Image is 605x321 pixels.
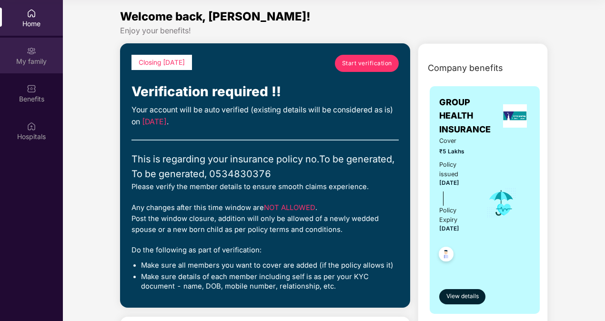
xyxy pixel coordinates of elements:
img: svg+xml;base64,PHN2ZyBpZD0iQmVuZWZpdHMiIHhtbG5zPSJodHRwOi8vd3d3LnczLm9yZy8yMDAwL3N2ZyIgd2lkdGg9Ij... [27,84,36,93]
span: GROUP HEALTH INSURANCE [439,96,499,136]
a: Start verification [335,55,399,72]
div: Your account will be auto verified (existing details will be considered as is) on . [131,104,399,128]
li: Make sure all members you want to cover are added (if the policy allows it) [141,261,399,271]
span: [DATE] [439,180,459,186]
span: Closing [DATE] [139,59,185,66]
span: ₹5 Lakhs [439,147,473,156]
div: Enjoy your benefits! [120,26,548,36]
img: insurerLogo [503,104,527,128]
span: Start verification [342,59,392,68]
div: Do the following as part of verification: [131,245,399,256]
img: svg+xml;base64,PHN2ZyBpZD0iSG9tZSIgeG1sbnM9Imh0dHA6Ly93d3cudzMub3JnLzIwMDAvc3ZnIiB3aWR0aD0iMjAiIG... [27,9,36,18]
img: icon [486,187,517,219]
button: View details [439,289,485,304]
img: svg+xml;base64,PHN2ZyBpZD0iSG9zcGl0YWxzIiB4bWxucz0iaHR0cDovL3d3dy53My5vcmcvMjAwMC9zdmciIHdpZHRoPS... [27,121,36,131]
span: Company benefits [428,61,503,75]
div: This is regarding your insurance policy no. To be generated, To be generated, 0534830376 [131,152,399,181]
span: [DATE] [439,225,459,232]
span: [DATE] [142,117,167,126]
div: Policy Expiry [439,206,473,225]
span: View details [446,292,479,301]
div: Verification required !! [131,81,399,102]
li: Make sure details of each member including self is as per your KYC document - name, DOB, mobile n... [141,272,399,291]
div: Policy issued [439,160,473,179]
img: svg+xml;base64,PHN2ZyB4bWxucz0iaHR0cDovL3d3dy53My5vcmcvMjAwMC9zdmciIHdpZHRoPSI0OC45NDMiIGhlaWdodD... [434,244,458,267]
div: Please verify the member details to ensure smooth claims experience. [131,181,399,192]
span: Cover [439,136,473,146]
span: NOT ALLOWED [264,203,315,212]
img: svg+xml;base64,PHN2ZyB3aWR0aD0iMjAiIGhlaWdodD0iMjAiIHZpZXdCb3g9IjAgMCAyMCAyMCIgZmlsbD0ibm9uZSIgeG... [27,46,36,56]
span: Welcome back, [PERSON_NAME]! [120,10,311,23]
div: Any changes after this time window are . Post the window closure, addition will only be allowed o... [131,202,399,236]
